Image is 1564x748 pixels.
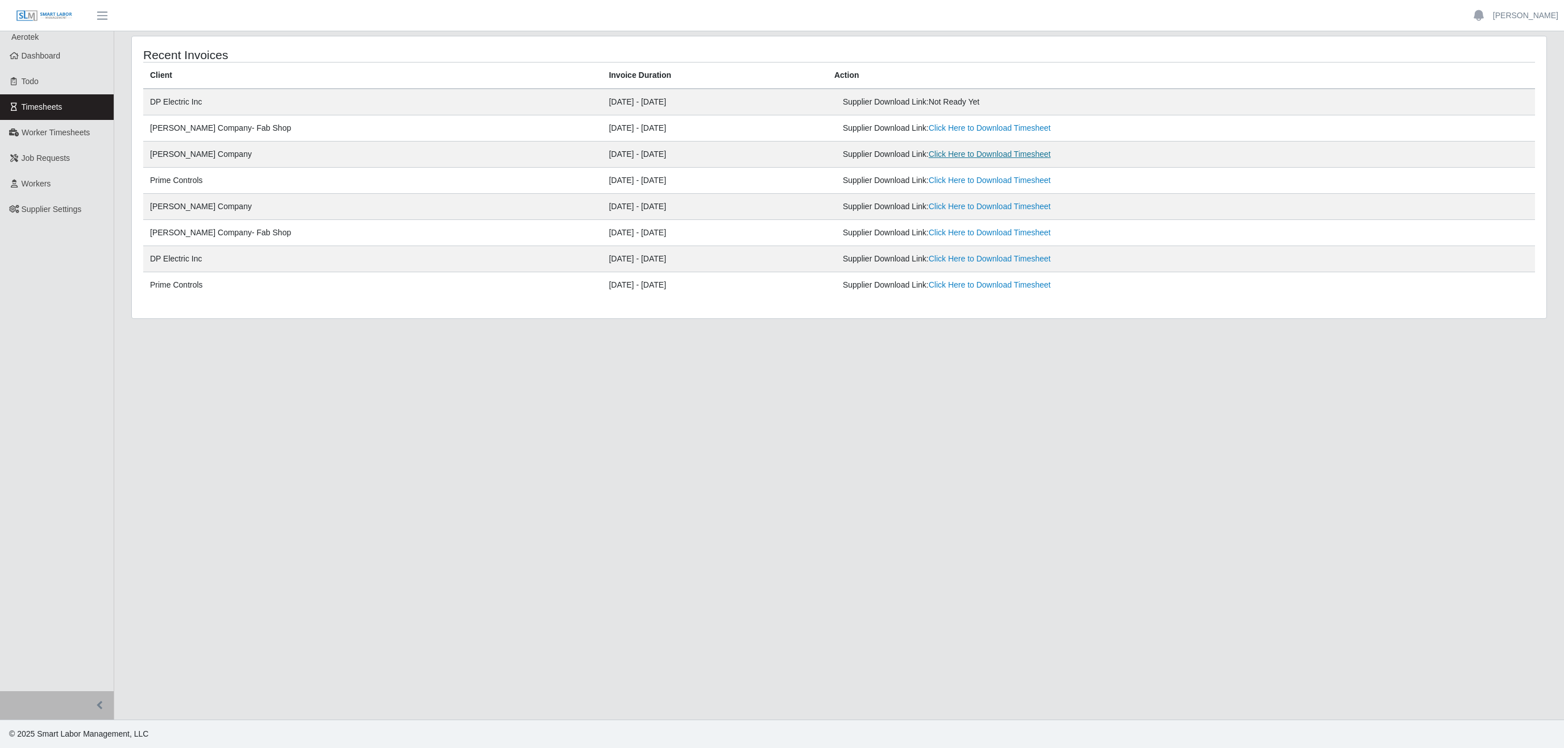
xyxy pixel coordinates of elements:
td: Prime Controls [143,272,602,298]
td: DP Electric Inc [143,89,602,115]
div: Supplier Download Link: [843,96,1288,108]
div: Supplier Download Link: [843,174,1288,186]
div: Supplier Download Link: [843,279,1288,291]
div: Supplier Download Link: [843,201,1288,213]
a: Click Here to Download Timesheet [929,149,1051,159]
td: [DATE] - [DATE] [602,220,827,246]
td: DP Electric Inc [143,246,602,272]
td: [DATE] - [DATE] [602,272,827,298]
th: Action [827,63,1535,89]
span: Aerotek [11,32,39,41]
span: Todo [22,77,39,86]
a: Click Here to Download Timesheet [929,202,1051,211]
td: [PERSON_NAME] Company- Fab Shop [143,115,602,142]
td: [PERSON_NAME] Company- Fab Shop [143,220,602,246]
span: © 2025 Smart Labor Management, LLC [9,729,148,738]
td: [DATE] - [DATE] [602,115,827,142]
img: SLM Logo [16,10,73,22]
td: Prime Controls [143,168,602,194]
td: [DATE] - [DATE] [602,142,827,168]
td: [DATE] - [DATE] [602,194,827,220]
h4: Recent Invoices [143,48,713,62]
th: Invoice Duration [602,63,827,89]
div: Supplier Download Link: [843,148,1288,160]
div: Supplier Download Link: [843,122,1288,134]
a: [PERSON_NAME] [1493,10,1558,22]
span: Timesheets [22,102,63,111]
div: Supplier Download Link: [843,253,1288,265]
div: Supplier Download Link: [843,227,1288,239]
span: Worker Timesheets [22,128,90,137]
td: [DATE] - [DATE] [602,246,827,272]
a: Click Here to Download Timesheet [929,254,1051,263]
a: Click Here to Download Timesheet [929,280,1051,289]
a: Click Here to Download Timesheet [929,123,1051,132]
span: Workers [22,179,51,188]
a: Click Here to Download Timesheet [929,176,1051,185]
td: [DATE] - [DATE] [602,89,827,115]
th: Client [143,63,602,89]
span: Not Ready Yet [929,97,980,106]
span: Job Requests [22,153,70,163]
span: Dashboard [22,51,61,60]
td: [PERSON_NAME] Company [143,194,602,220]
span: Supplier Settings [22,205,82,214]
td: [PERSON_NAME] Company [143,142,602,168]
a: Click Here to Download Timesheet [929,228,1051,237]
td: [DATE] - [DATE] [602,168,827,194]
